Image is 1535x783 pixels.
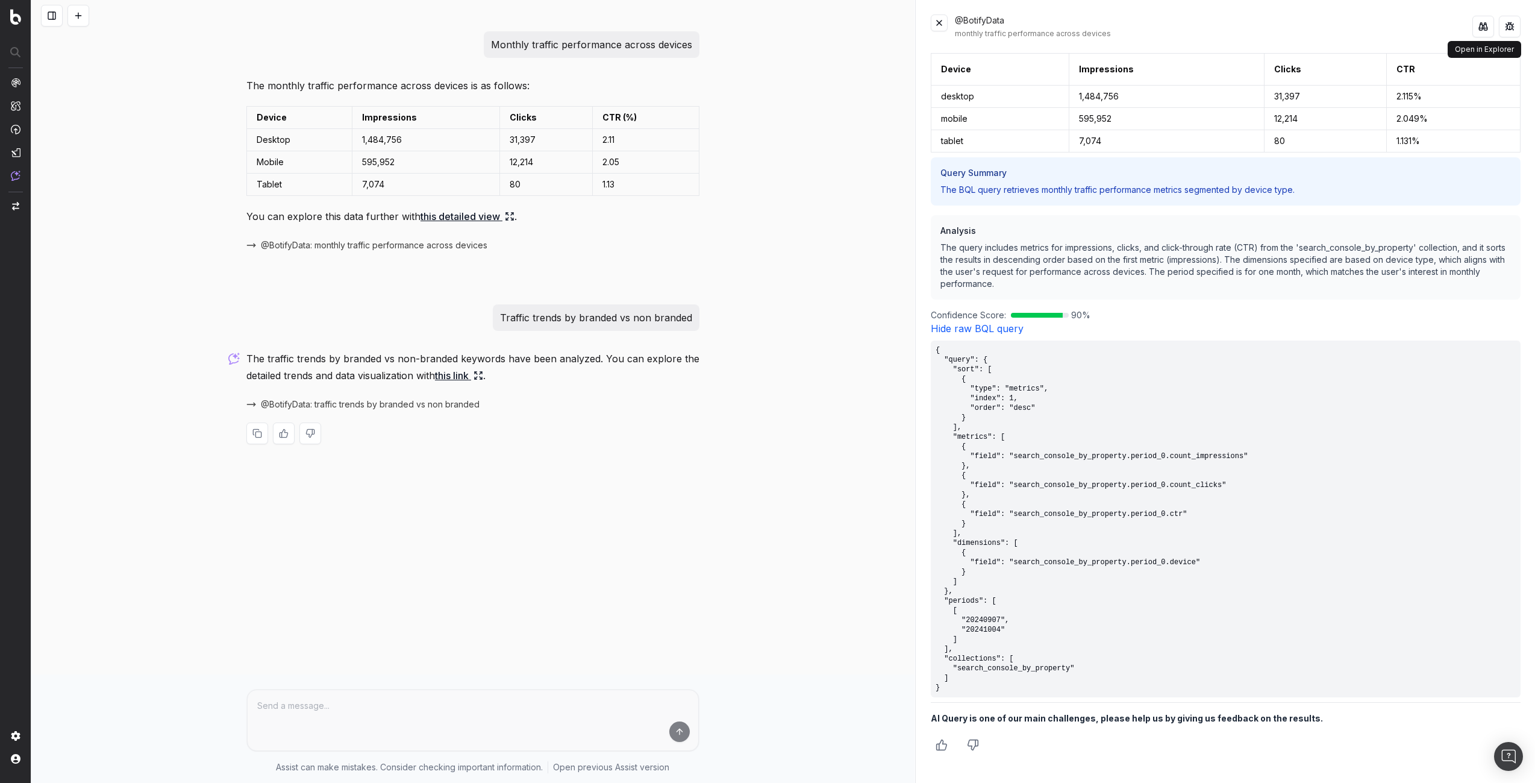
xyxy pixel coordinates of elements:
td: 12,214 [499,151,592,174]
p: Assist can make mistakes. Consider checking important information. [276,761,543,773]
td: 2.05 [592,151,699,174]
td: 1,484,756 [352,129,499,151]
button: CTR [1396,63,1415,75]
td: 7,074 [1069,130,1264,153]
td: 12,214 [1264,108,1386,130]
a: Open previous Assist version [553,761,669,773]
td: Device [246,107,352,129]
td: Clicks [499,107,592,129]
button: Thumbs down [962,734,984,756]
div: Open in Explorer [1448,41,1521,58]
pre: { "query": { "sort": [ { "type": "metrics", "index": 1, "order": "desc" } ], "metrics": [ { "fiel... [931,341,1521,697]
p: The traffic trends by branded vs non-branded keywords have been analyzed. You can explore the det... [246,350,699,384]
td: mobile [931,108,1069,130]
h3: Query Summary [940,167,1511,179]
span: @BotifyData: monthly traffic performance across devices [261,239,487,251]
td: Mobile [246,151,352,174]
button: Clicks [1274,63,1301,75]
div: monthly traffic performance across devices [955,29,1472,39]
td: desktop [931,86,1069,108]
div: Open Intercom Messenger [1494,742,1523,771]
p: The monthly traffic performance across devices is as follows: [246,77,699,94]
td: 31,397 [499,129,592,151]
td: Desktop [246,129,352,151]
img: Activation [11,124,20,134]
td: 1.131% [1387,130,1521,153]
p: You can explore this data further with . [246,208,699,225]
td: 80 [499,174,592,196]
span: 90 % [1071,309,1090,321]
td: CTR (%) [592,107,699,129]
img: Switch project [12,202,19,210]
img: Intelligence [11,101,20,111]
b: AI Query is one of our main challenges, please help us by giving us feedback on the results. [931,713,1323,723]
button: @BotifyData: traffic trends by branded vs non branded [246,398,494,410]
div: @BotifyData [955,14,1472,39]
img: Botify logo [10,9,21,25]
td: 1.13 [592,174,699,196]
span: @BotifyData: traffic trends by branded vs non branded [261,398,480,410]
button: Thumbs up [931,734,952,756]
button: @BotifyData: monthly traffic performance across devices [246,239,502,251]
p: The query includes metrics for impressions, clicks, and click-through rate (CTR) from the 'search... [940,242,1511,290]
td: Tablet [246,174,352,196]
td: 7,074 [352,174,499,196]
td: 80 [1264,130,1386,153]
button: Device [941,63,971,75]
img: Assist [11,171,20,181]
img: Botify assist logo [228,353,240,365]
p: Traffic trends by branded vs non branded [500,309,692,326]
p: The BQL query retrieves monthly traffic performance metrics segmented by device type. [940,184,1511,196]
a: Hide raw BQL query [931,322,1024,335]
img: Studio [11,148,20,157]
p: Monthly traffic performance across devices [491,36,692,53]
h3: Analysis [940,225,1511,237]
td: 2.11 [592,129,699,151]
img: My account [11,754,20,764]
td: 31,397 [1264,86,1386,108]
img: Setting [11,731,20,741]
a: this detailed view [420,208,514,225]
td: 2.115% [1387,86,1521,108]
td: 595,952 [352,151,499,174]
td: 1,484,756 [1069,86,1264,108]
span: Confidence Score: [931,309,1006,321]
td: Impressions [352,107,499,129]
a: this link [435,367,483,384]
img: Analytics [11,78,20,87]
td: tablet [931,130,1069,153]
button: Impressions [1079,63,1134,75]
td: 2.049% [1387,108,1521,130]
td: 595,952 [1069,108,1264,130]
